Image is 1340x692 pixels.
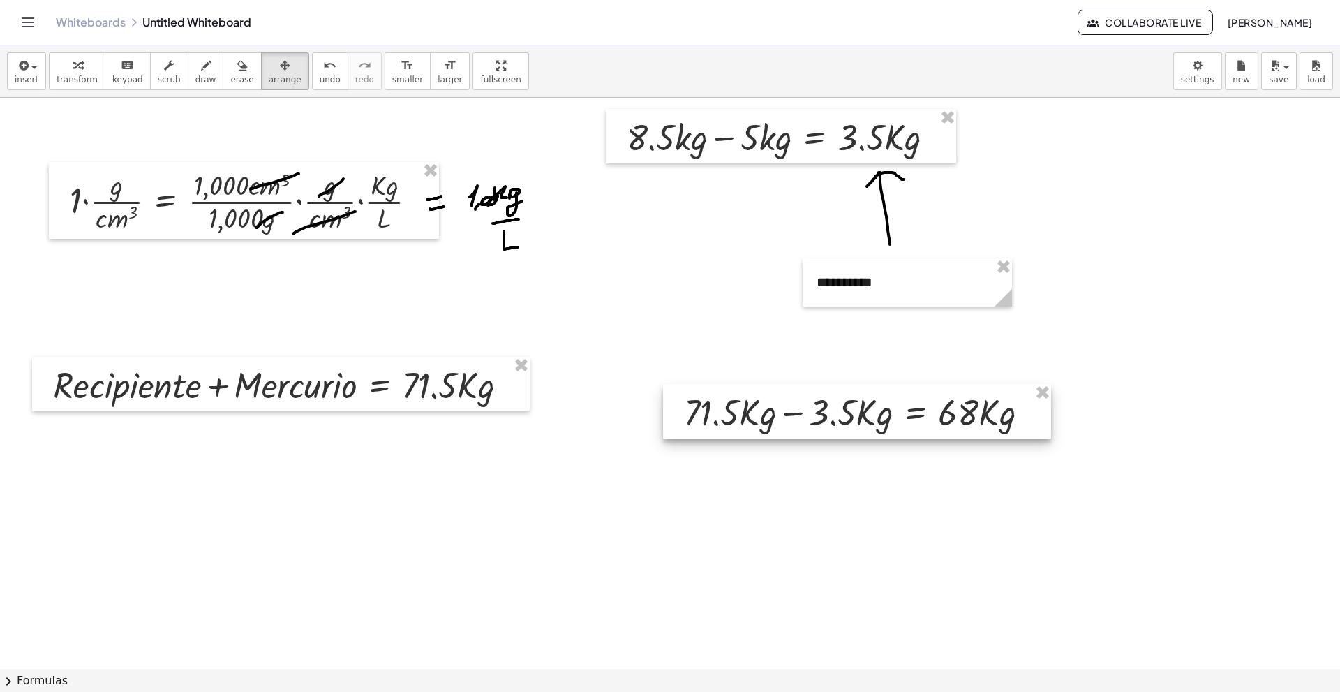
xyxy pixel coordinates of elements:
[230,75,253,84] span: erase
[56,15,126,29] a: Whiteboards
[358,57,371,74] i: redo
[392,75,423,84] span: smaller
[17,11,39,34] button: Toggle navigation
[112,75,143,84] span: keypad
[7,52,46,90] button: insert
[348,52,382,90] button: redoredo
[355,75,374,84] span: redo
[261,52,309,90] button: arrange
[438,75,462,84] span: larger
[15,75,38,84] span: insert
[158,75,181,84] span: scrub
[1078,10,1213,35] button: Collaborate Live
[150,52,188,90] button: scrub
[1173,52,1222,90] button: settings
[105,52,151,90] button: keyboardkeypad
[323,57,336,74] i: undo
[1233,75,1250,84] span: new
[385,52,431,90] button: format_sizesmaller
[480,75,521,84] span: fullscreen
[223,52,261,90] button: erase
[1181,75,1214,84] span: settings
[312,52,348,90] button: undoundo
[49,52,105,90] button: transform
[57,75,98,84] span: transform
[121,57,134,74] i: keyboard
[1261,52,1297,90] button: save
[1225,52,1258,90] button: new
[1227,16,1312,29] span: [PERSON_NAME]
[269,75,301,84] span: arrange
[1300,52,1333,90] button: load
[401,57,414,74] i: format_size
[1307,75,1325,84] span: load
[1269,75,1288,84] span: save
[195,75,216,84] span: draw
[443,57,456,74] i: format_size
[188,52,224,90] button: draw
[1216,10,1323,35] button: [PERSON_NAME]
[320,75,341,84] span: undo
[472,52,528,90] button: fullscreen
[1089,16,1201,29] span: Collaborate Live
[430,52,470,90] button: format_sizelarger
